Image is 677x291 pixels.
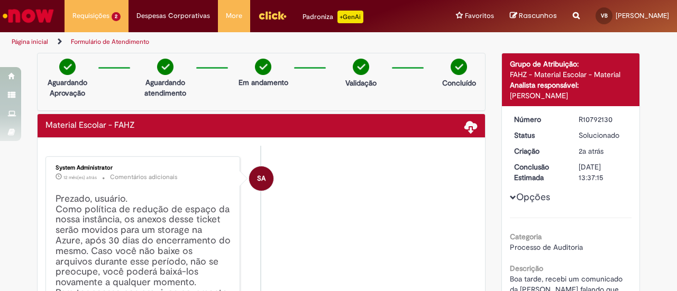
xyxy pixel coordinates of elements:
span: Processo de Auditoria [510,242,583,252]
span: Favoritos [465,11,494,21]
span: Requisições [72,11,109,21]
b: Categoria [510,232,542,241]
b: Descrição [510,264,543,273]
p: +GenAi [337,11,363,23]
img: check-circle-green.png [59,59,76,75]
div: Padroniza [303,11,363,23]
div: Grupo de Atribuição: [510,59,632,69]
dt: Número [506,114,571,125]
div: FAHZ - Material Escolar - Material [510,69,632,80]
p: Validação [345,78,377,88]
img: ServiceNow [1,5,56,26]
p: Em andamento [239,77,288,88]
div: R10792130 [579,114,628,125]
dt: Criação [506,146,571,156]
a: Página inicial [12,37,48,46]
dt: Conclusão Estimada [506,162,571,183]
img: check-circle-green.png [255,59,271,75]
div: Analista responsável: [510,80,632,90]
span: 2 [112,12,121,21]
span: Despesas Corporativas [136,11,210,21]
img: click_logo_yellow_360x200.png [258,7,287,23]
span: SA [257,166,266,191]
ul: Trilhas de página [8,32,443,52]
span: 2a atrás [579,146,603,156]
p: Concluído [442,78,476,88]
img: check-circle-green.png [157,59,173,75]
span: [PERSON_NAME] [616,11,669,20]
span: 12 mês(es) atrás [63,174,97,181]
img: check-circle-green.png [451,59,467,75]
time: 05/12/2023 15:37:11 [579,146,603,156]
div: System Administrator [56,165,232,171]
h2: Material Escolar - FAHZ Histórico de tíquete [45,121,135,130]
div: Solucionado [579,130,628,140]
div: System Administrator [249,166,273,191]
span: Baixar anexos [464,120,477,133]
span: More [226,11,242,21]
p: Aguardando Aprovação [42,77,93,98]
a: Rascunhos [510,11,557,21]
p: Aguardando atendimento [140,77,191,98]
div: [DATE] 13:37:15 [579,162,628,183]
a: Formulário de Atendimento [71,37,149,46]
small: Comentários adicionais [110,173,178,182]
dt: Status [506,130,571,140]
div: [PERSON_NAME] [510,90,632,101]
span: VB [601,12,608,19]
span: Rascunhos [519,11,557,21]
img: check-circle-green.png [353,59,369,75]
div: 05/12/2023 15:37:11 [579,146,628,156]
